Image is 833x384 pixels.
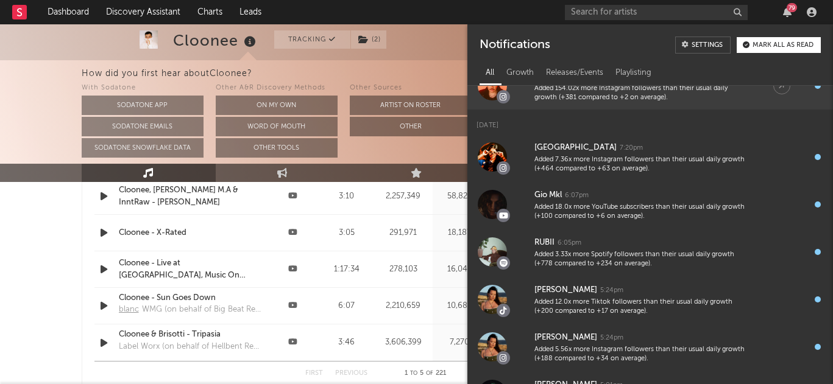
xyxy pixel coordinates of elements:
div: 3:10 [323,190,371,203]
div: Releases/Events [540,63,609,83]
button: Sodatone Snowflake Data [82,138,204,158]
div: All [480,63,500,83]
div: Added 7.36x more Instagram followers than their usual daily growth (+464 compared to +63 on avera... [534,155,749,174]
div: 5:24pm [600,286,623,295]
div: Playlisting [609,63,658,83]
div: With Sodatone [82,81,204,96]
div: 2,210,659 [377,300,430,312]
div: 79 [787,3,797,12]
div: 18,187 [436,227,484,239]
a: Zerb8:02amAdded 154.02x more Instagram followers than their usual daily growth (+381 compared to ... [467,62,833,110]
button: Word Of Mouth [216,117,338,136]
a: Cloonee - Live at [GEOGRAPHIC_DATA], Music On [GEOGRAPHIC_DATA] Opening '25 [119,257,263,281]
a: [PERSON_NAME]5:24pmAdded 12.0x more Tiktok followers than their usual daily growth (+200 compared... [467,276,833,323]
div: Other Sources [350,81,472,96]
div: 6:07 [323,300,371,312]
button: 79 [783,7,792,17]
div: 58,827 [436,190,484,203]
div: Gio Mkl [534,188,562,203]
div: 2,257,349 [377,190,430,203]
div: 6:05pm [558,239,581,248]
div: 16,049 [436,264,484,276]
div: Other A&R Discovery Methods [216,81,338,96]
button: Previous [335,370,367,377]
a: Cloonee, [PERSON_NAME] M.A & InntRaw - [PERSON_NAME] [119,184,263,208]
a: RUBII6:05pmAdded 3.33x more Spotify followers than their usual daily growth (+778 compared to +23... [467,228,833,276]
div: [PERSON_NAME] [534,283,597,298]
div: Settings [692,42,723,49]
button: On My Own [216,96,338,115]
div: 6:07pm [565,191,589,200]
div: 7:20pm [620,144,643,153]
button: (2) [351,30,386,49]
div: Added 154.02x more Instagram followers than their usual daily growth (+381 compared to +2 on aver... [534,84,749,103]
div: 7,270 [436,337,484,349]
input: Search for artists [565,5,748,20]
div: WMG (on behalf of Big Beat Records); UMPG Publishing, União Brasileira de Compositores, UNIAO BRA... [142,304,263,316]
a: [GEOGRAPHIC_DATA]7:20pmAdded 7.36x more Instagram followers than their usual daily growth (+464 c... [467,133,833,181]
a: [PERSON_NAME]5:24pmAdded 5.56x more Instagram followers than their usual daily growth (+188 compa... [467,323,833,371]
a: blanc [119,304,142,319]
div: 1:17:34 [323,264,371,276]
div: Growth [500,63,540,83]
div: 3:05 [323,227,371,239]
div: Added 18.0x more YouTube subscribers than their usual daily growth (+100 compared to +6 on average). [534,203,749,222]
div: RUBII [534,236,555,250]
div: Cloonee [173,30,259,51]
button: Sodatone Emails [82,117,204,136]
div: Added 5.56x more Instagram followers than their usual daily growth (+188 compared to +34 on avera... [534,345,749,364]
button: Tracking [274,30,350,49]
div: 3:46 [323,337,371,349]
div: 278,103 [377,264,430,276]
span: ( 2 ) [350,30,387,49]
button: Sodatone App [82,96,204,115]
div: 10,680 [436,300,484,312]
div: Label Worx (on behalf of Hellbent Records); Concord Music Publishing, and 2 Music Rights Societies [119,341,263,353]
div: 3,606,399 [377,337,430,349]
button: First [305,370,323,377]
div: 5:24pm [600,333,623,343]
span: of [426,371,433,376]
div: [PERSON_NAME] [534,330,597,345]
div: 291,971 [377,227,430,239]
div: Added 12.0x more Tiktok followers than their usual daily growth (+200 compared to +17 on average). [534,298,749,316]
div: Notifications [480,37,550,54]
a: Cloonee - Sun Goes Down [119,292,263,304]
span: to [410,371,417,376]
div: [DATE] [467,110,833,133]
a: Gio Mkl6:07pmAdded 18.0x more YouTube subscribers than their usual daily growth (+100 compared to... [467,181,833,228]
div: [GEOGRAPHIC_DATA] [534,141,617,155]
a: Cloonee & Brisotti - Tripasia [119,329,263,341]
a: Cloonee - X-Rated [119,227,263,239]
a: Settings [675,37,731,54]
button: Artist on Roster [350,96,472,115]
div: Added 3.33x more Spotify followers than their usual daily growth (+778 compared to +234 on average). [534,250,749,269]
button: Other [350,117,472,136]
div: 1 5 221 [392,366,459,381]
button: Mark all as read [737,37,821,53]
div: Mark all as read [753,42,814,49]
button: Other Tools [216,138,338,158]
